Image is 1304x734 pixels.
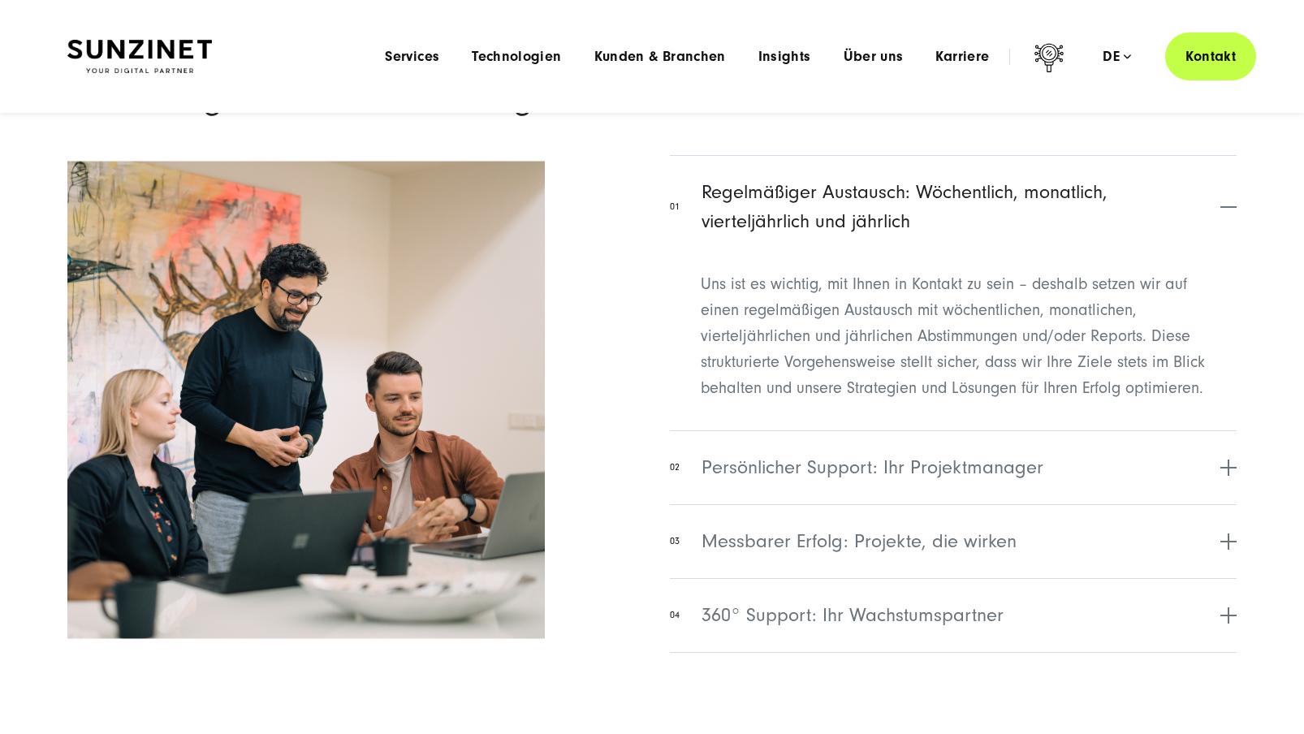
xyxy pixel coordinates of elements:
[670,534,680,549] span: 03
[670,155,1237,258] button: 01Regelmäßiger Austausch: Wöchentlich, monatlich, vierteljährlich und jährlich
[670,578,1237,652] button: 04360° Support: Ihr Wachstumspartner
[385,49,439,65] a: Services
[670,504,1237,578] button: 03Messbarer Erfolg: Projekte, die wirken
[702,601,1004,630] span: 360° Support: Ihr Wachstumspartner
[670,200,680,214] span: 01
[1103,49,1131,65] div: de
[702,527,1017,556] span: Messbarer Erfolg: Projekte, die wirken
[670,430,1237,504] button: 02Persönlicher Support: Ihr Projektmanager
[758,49,811,65] a: Insights
[670,608,680,623] span: 04
[594,49,726,65] a: Kunden & Branchen
[67,40,212,74] img: SUNZINET Full Service Digital Agentur
[472,49,561,65] a: Technologien
[702,453,1043,482] span: Persönlicher Support: Ihr Projektmanager
[67,82,1237,114] h2: Unser Vorgehen kurz zusammengefasst
[701,271,1206,401] p: Uns ist es wichtig, mit Ihnen in Kontakt zu sein – deshalb setzen wir auf einen regelmäßigen Aust...
[67,161,545,639] img: Drei Personen tauschen sich in Meeting aus
[670,460,680,475] span: 02
[844,49,904,65] a: Über uns
[702,178,1216,236] span: Regelmäßiger Austausch: Wöchentlich, monatlich, vierteljährlich und jährlich
[1165,32,1256,80] a: Kontakt
[935,49,989,65] a: Karriere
